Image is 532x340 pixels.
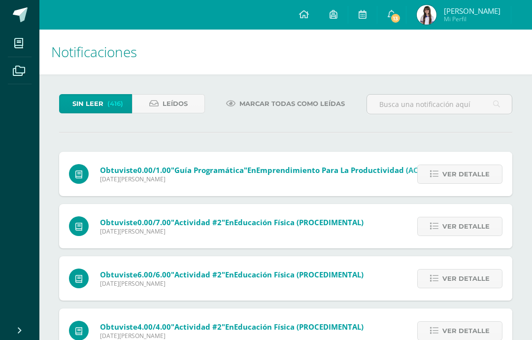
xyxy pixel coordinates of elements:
[442,217,490,236] span: Ver detalle
[100,279,364,288] span: [DATE][PERSON_NAME]
[214,94,357,113] a: Marcar todas como leídas
[100,217,364,227] span: Obtuviste en
[171,270,225,279] span: "Actividad #2"
[390,13,401,24] span: 13
[234,270,364,279] span: Educación Física (PROCEDIMENTAL)
[100,227,364,236] span: [DATE][PERSON_NAME]
[137,217,171,227] span: 0.00/7.00
[367,95,512,114] input: Busca una notificación aquí
[137,270,171,279] span: 6.00/6.00
[107,95,123,113] span: (416)
[442,165,490,183] span: Ver detalle
[100,332,364,340] span: [DATE][PERSON_NAME]
[100,165,460,175] span: Obtuviste en
[171,165,247,175] span: "Guía Programática"
[171,217,225,227] span: "Actividad #2"
[72,95,103,113] span: Sin leer
[256,165,460,175] span: Emprendimiento para la Productividad (ACTITUDINAL)
[100,270,364,279] span: Obtuviste en
[239,95,345,113] span: Marcar todas como leídas
[234,322,364,332] span: Educación Física (PROCEDIMENTAL)
[100,175,460,183] span: [DATE][PERSON_NAME]
[132,94,205,113] a: Leídos
[100,322,364,332] span: Obtuviste en
[417,5,436,25] img: 7060ed5cb058f75f62fb86601c10600a.png
[163,95,188,113] span: Leídos
[442,270,490,288] span: Ver detalle
[137,322,171,332] span: 4.00/4.00
[59,94,132,113] a: Sin leer(416)
[444,15,500,23] span: Mi Perfil
[171,322,225,332] span: "Actividad #2"
[137,165,171,175] span: 0.00/1.00
[234,217,364,227] span: Educación Física (PROCEDIMENTAL)
[442,322,490,340] span: Ver detalle
[444,6,500,16] span: [PERSON_NAME]
[51,42,137,61] span: Notificaciones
